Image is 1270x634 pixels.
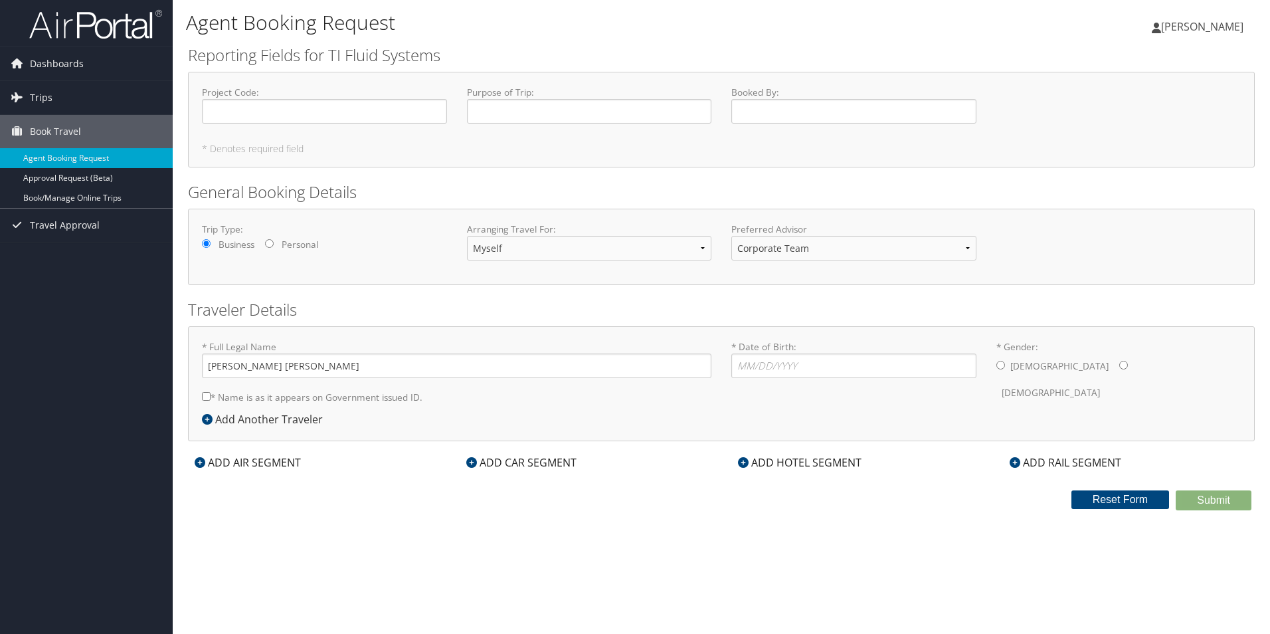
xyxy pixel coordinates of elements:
[1071,490,1170,509] button: Reset Form
[467,223,712,236] label: Arranging Travel For:
[1119,361,1128,370] input: * Gender:[DEMOGRAPHIC_DATA][DEMOGRAPHIC_DATA]
[202,411,329,427] div: Add Another Traveler
[460,455,583,471] div: ADD CAR SEGMENT
[188,455,308,471] div: ADD AIR SEGMENT
[467,99,712,124] input: Purpose of Trip:
[202,144,1241,154] h5: * Denotes required field
[996,361,1005,370] input: * Gender:[DEMOGRAPHIC_DATA][DEMOGRAPHIC_DATA]
[731,99,976,124] input: Booked By:
[188,44,1255,66] h2: Reporting Fields for TI Fluid Systems
[1003,455,1128,471] div: ADD RAIL SEGMENT
[202,354,711,378] input: * Full Legal Name
[30,47,84,80] span: Dashboards
[30,81,52,114] span: Trips
[186,9,900,37] h1: Agent Booking Request
[1010,354,1109,379] label: [DEMOGRAPHIC_DATA]
[202,99,447,124] input: Project Code:
[202,86,447,124] label: Project Code :
[996,340,1241,406] label: * Gender:
[29,9,162,40] img: airportal-logo.png
[202,392,211,401] input: * Name is as it appears on Government issued ID.
[282,238,318,251] label: Personal
[1161,19,1243,34] span: [PERSON_NAME]
[188,181,1255,203] h2: General Booking Details
[731,455,868,471] div: ADD HOTEL SEGMENT
[1002,380,1100,405] label: [DEMOGRAPHIC_DATA]
[30,115,81,148] span: Book Travel
[731,223,976,236] label: Preferred Advisor
[202,385,422,409] label: * Name is as it appears on Government issued ID.
[188,298,1255,321] h2: Traveler Details
[731,86,976,124] label: Booked By :
[1176,490,1251,510] button: Submit
[30,209,100,242] span: Travel Approval
[731,354,976,378] input: * Date of Birth:
[467,86,712,124] label: Purpose of Trip :
[1152,7,1257,47] a: [PERSON_NAME]
[202,223,447,236] label: Trip Type:
[731,340,976,378] label: * Date of Birth:
[202,340,711,378] label: * Full Legal Name
[219,238,254,251] label: Business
